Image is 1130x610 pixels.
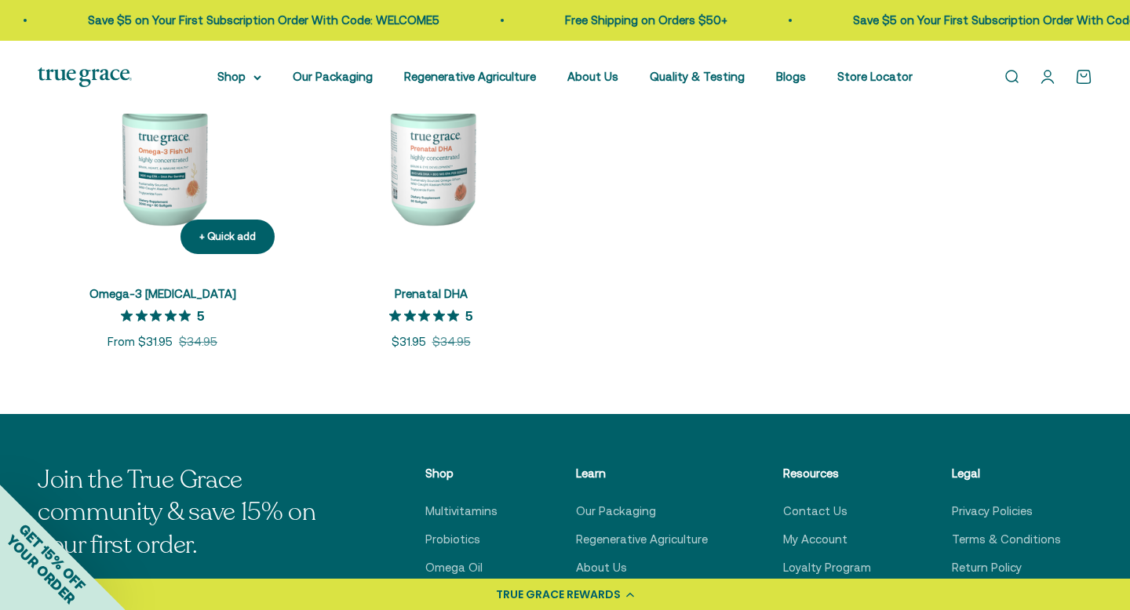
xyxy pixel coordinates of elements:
a: Prenatal DHA [395,287,468,300]
p: 5 [197,307,204,323]
div: TRUE GRACE REWARDS [496,586,621,603]
p: Save $5 on Your First Subscription Order With Code: WELCOME5 [85,11,436,30]
a: About Us [567,70,618,83]
a: Omega-3 [MEDICAL_DATA] [89,287,236,300]
span: 5 out 5 stars rating in total 11 reviews [121,305,197,327]
p: Resources [783,464,877,483]
a: Our Packaging [576,502,656,521]
a: My Account [783,530,847,549]
a: Blogs [776,70,806,83]
sale-price: $31.95 [392,332,426,351]
span: YOUR ORDER [3,532,78,607]
a: Regenerative Agriculture [576,530,708,549]
a: About Us [576,558,627,577]
a: Contact Us [783,502,847,521]
a: Probiotics [425,530,480,549]
span: GET 15% OFF [16,521,89,594]
a: Privacy Policies [952,502,1033,521]
div: + Quick add [199,229,256,245]
a: Our Packaging [293,70,373,83]
a: Free Shipping on Orders $50+ [562,13,724,27]
a: Loyalty Program [783,558,871,577]
sale-price: From $31.95 [108,332,173,351]
a: Multivitamins [425,502,498,521]
span: 5 out 5 stars rating in total 1 reviews [389,305,465,327]
a: Quality & Testing [650,70,745,83]
p: 5 [465,307,472,323]
a: Omega Oil [425,558,483,577]
a: Regenerative Agriculture [404,70,536,83]
img: Prenatal DHA for Brain & Eye Development* For women during pre-conception, pregnancy, and lactati... [306,17,556,267]
img: Omega-3 Fish Oil for Brain, Heart, and Immune Health* Sustainably sourced, wild-caught Alaskan fi... [38,17,287,267]
p: Join the True Grace community & save 15% on your first order. [38,464,350,562]
a: Return Policy [952,558,1022,577]
compare-at-price: $34.95 [179,332,217,351]
a: Terms & Conditions [952,530,1061,549]
a: Store Locator [837,70,913,83]
p: Learn [576,464,708,483]
summary: Shop [217,67,261,86]
p: Shop [425,464,501,483]
button: + Quick add [180,220,275,255]
compare-at-price: $34.95 [432,332,471,351]
p: Legal [952,464,1061,483]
